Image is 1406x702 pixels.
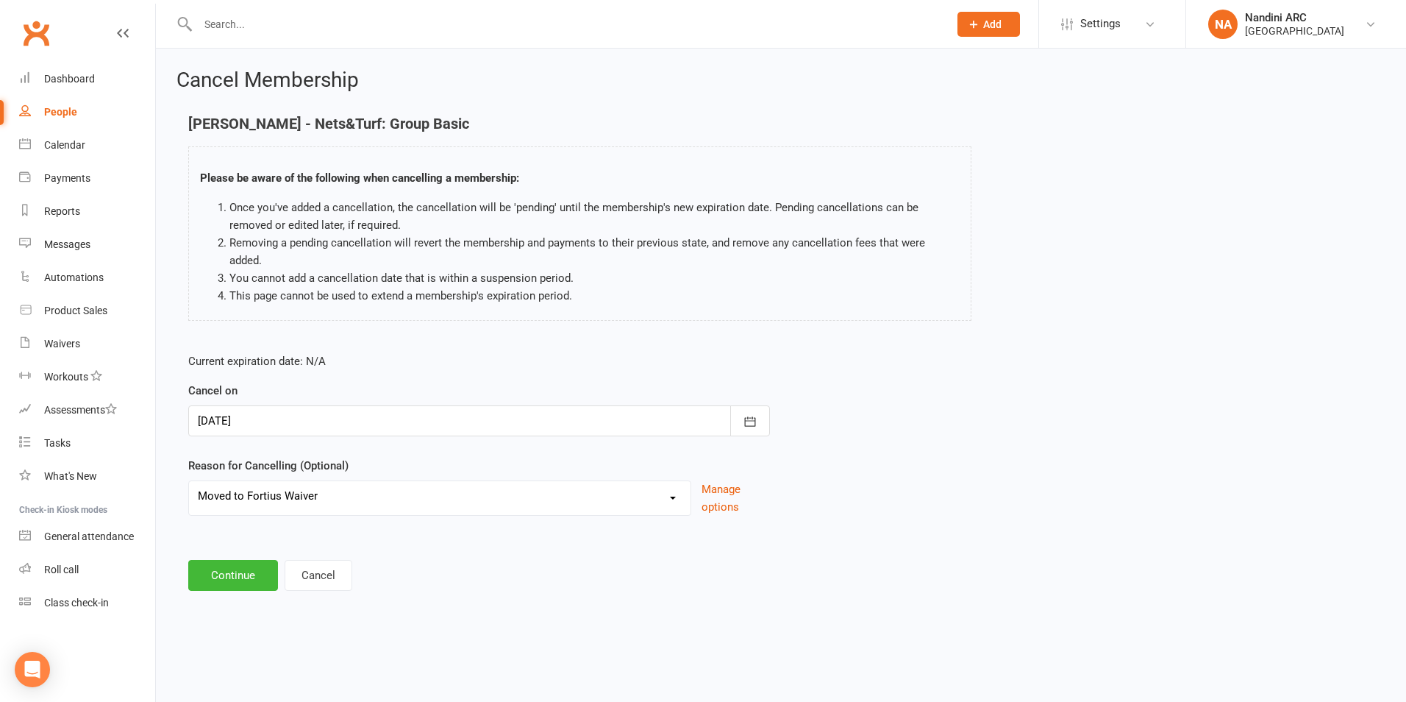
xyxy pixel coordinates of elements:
input: Search... [193,14,938,35]
a: Automations [19,261,155,294]
a: Clubworx [18,15,54,52]
div: Dashboard [44,73,95,85]
span: Settings [1080,7,1121,40]
a: General attendance kiosk mode [19,520,155,553]
div: Waivers [44,338,80,350]
div: Messages [44,238,90,250]
a: Workouts [19,361,155,394]
span: Add [983,18,1002,30]
button: Manage options [702,481,770,516]
a: Payments [19,162,155,195]
div: NA [1208,10,1238,39]
li: Once you've added a cancellation, the cancellation will be 'pending' until the membership's new e... [229,199,960,234]
div: Product Sales [44,305,107,316]
a: Messages [19,228,155,261]
a: Dashboard [19,63,155,96]
a: Roll call [19,553,155,586]
h2: Cancel Membership [176,69,1385,92]
div: Class check-in [44,597,109,609]
div: Tasks [44,437,71,449]
button: Cancel [285,560,352,591]
li: You cannot add a cancellation date that is within a suspension period. [229,269,960,287]
a: Calendar [19,129,155,162]
div: General attendance [44,531,134,542]
li: This page cannot be used to extend a membership's expiration period. [229,287,960,305]
div: Roll call [44,564,79,575]
a: What's New [19,460,155,493]
div: Calendar [44,139,85,151]
a: Tasks [19,427,155,460]
button: Add [957,12,1020,37]
p: Current expiration date: N/A [188,352,770,370]
a: Product Sales [19,294,155,327]
div: Reports [44,205,80,217]
button: Continue [188,560,278,591]
div: Payments [44,172,90,184]
a: Reports [19,195,155,228]
h4: [PERSON_NAME] - Nets&Turf: Group Basic [188,116,971,132]
div: Open Intercom Messenger [15,652,50,687]
div: Nandini ARC [1245,11,1344,24]
div: Assessments [44,404,117,416]
a: People [19,96,155,129]
div: Automations [44,272,104,283]
label: Cancel on [188,382,238,400]
a: Waivers [19,327,155,361]
div: [GEOGRAPHIC_DATA] [1245,24,1344,38]
div: People [44,106,77,118]
div: What's New [44,470,97,482]
a: Assessments [19,394,155,427]
label: Reason for Cancelling (Optional) [188,457,349,475]
strong: Please be aware of the following when cancelling a membership: [200,171,519,185]
li: Removing a pending cancellation will revert the membership and payments to their previous state, ... [229,234,960,269]
a: Class kiosk mode [19,586,155,620]
div: Workouts [44,371,88,383]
